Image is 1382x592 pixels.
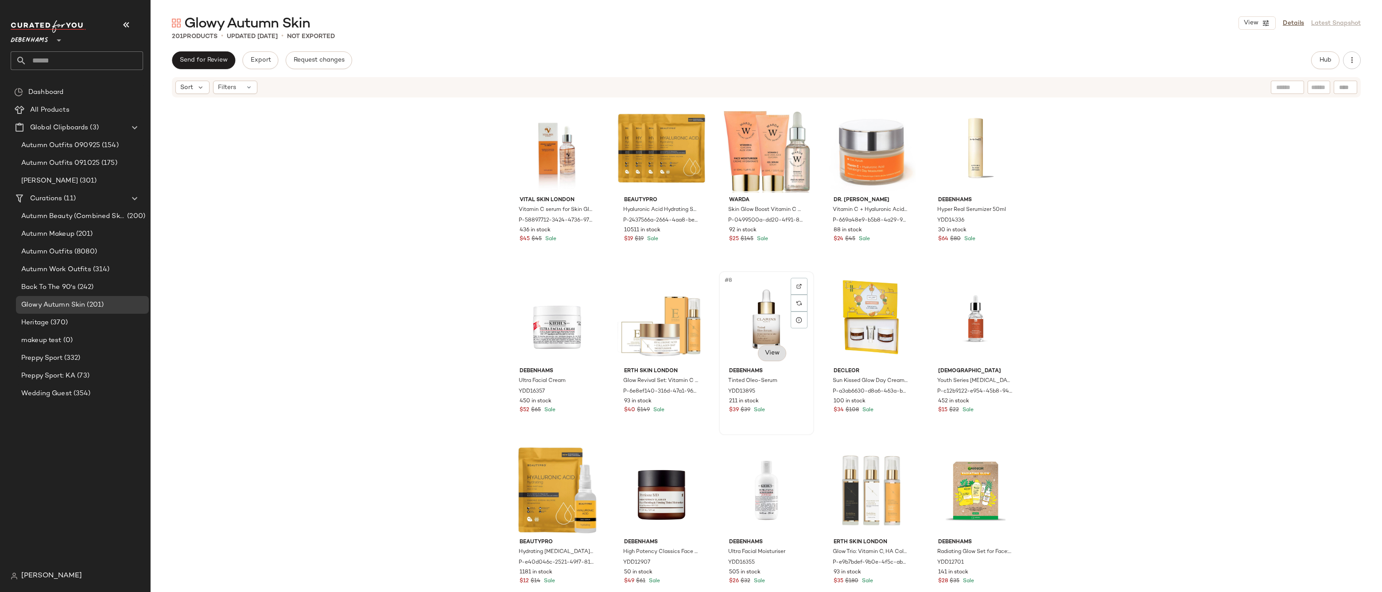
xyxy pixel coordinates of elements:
span: 450 in stock [520,397,551,405]
span: Sale [752,578,765,584]
span: $49 [624,577,634,585]
span: 93 in stock [834,569,861,576]
span: $35 [834,577,843,585]
span: 10511 in stock [624,226,660,234]
span: $19 [635,235,644,243]
span: Debenhams [11,30,48,46]
span: $19 [624,235,633,243]
span: Glow Trio: Vitamin C, HA Collagen & 24K Gold Serums [833,548,908,556]
img: m637665740325_clear_xl [827,103,916,193]
span: $26 [729,577,739,585]
span: P-2437566a-2664-4aa8-be92-e1ca0fb62742 [623,217,698,225]
img: ydd16357_multi_xl [512,274,602,364]
p: Not Exported [287,32,335,41]
span: 505 in stock [729,569,761,576]
span: Autumn Outfits 091025 [21,158,100,168]
span: View [1243,19,1258,27]
span: P-58897712-3424-4736-973c-50f0e17dea93 [519,217,594,225]
span: Sale [961,578,974,584]
span: dr. [PERSON_NAME] [834,196,908,204]
span: (314) [91,265,110,275]
span: P-a3ab6630-d8a6-463a-bcad-a20fdb9ae8d2 [833,388,908,396]
span: Autumn Makeup [21,229,74,239]
span: YDD16355 [728,559,755,567]
span: $45 [845,235,855,243]
span: Sale [542,578,555,584]
span: Glowy Autumn Skin [184,15,310,33]
span: (242) [76,282,93,292]
span: (332) [62,353,81,363]
img: svg%3e [14,88,23,97]
span: P-e40d046c-2521-49f7-814f-85aba4bfb202 [519,559,594,567]
span: 88 in stock [834,226,862,234]
span: Sale [860,578,873,584]
span: (354) [72,389,91,399]
span: BEAUTYPRO [520,538,594,546]
img: svg%3e [796,300,802,306]
span: (370) [49,318,68,328]
span: 211 in stock [729,397,759,405]
span: Curations [30,194,62,204]
img: m5060601930880_bright%20yellow_xl [617,103,706,193]
span: $65 [531,406,541,414]
span: Debenhams [520,367,594,375]
span: $22 [949,406,959,414]
span: Radiating Glow Set for Face: Enjoy the Brightening Power of Vitamin C [937,548,1012,556]
span: Global Clipboards [30,123,88,133]
span: Sale [861,407,873,413]
span: 93 in stock [624,397,652,405]
span: YDD14336 [937,217,964,225]
span: YDD12701 [937,559,964,567]
span: 1181 in stock [520,569,552,576]
span: P-0499500a-dd20-4f91-8d33-ade76f49aa76 [728,217,803,225]
span: $12 [520,577,529,585]
button: View [1238,16,1276,30]
span: Ultra Facial Moisturiser [728,548,785,556]
span: Debenhams [938,196,1013,204]
span: WARDA [729,196,804,204]
span: Filters [218,83,236,92]
img: m5060881926009_white_xl [931,274,1020,364]
span: Debenhams [624,538,699,546]
span: (8080) [73,247,97,257]
span: Glowy Autumn Skin [21,300,85,310]
span: P-e9b7bdef-9b0e-4f5c-ab4a-528c22789182 [833,559,908,567]
span: Preppy Sport: KA [21,371,75,381]
span: $39 [741,406,750,414]
span: $35 [950,577,959,585]
span: #8 [724,276,734,285]
span: $32 [741,577,750,585]
img: cfy_white_logo.C9jOOHJF.svg [11,20,86,33]
span: $80 [950,235,961,243]
span: Preppy Sport [21,353,62,363]
span: P-c12b9122-e954-45b8-949d-81e34d99af31 [937,388,1012,396]
span: All Products [30,105,70,115]
span: Back To The 90's [21,282,76,292]
span: Sun Kissed Glow Day Cream 50ml Antidote Concentrate 10ml,ScrubMask 50ml [833,377,908,385]
span: (154) [100,140,119,151]
span: $34 [834,406,844,414]
span: High Potency Classics Face Finishing & Firming Tinted Moisturizer Broad Spectrum SPF 30 [623,548,698,556]
span: Dashboard [28,87,63,97]
span: Vitamin C + Hyaluronic Acid Hydra bright Anti-Aging Day Moisturizer 50ml [833,206,908,214]
span: Sale [752,407,765,413]
img: ydd16355_multi_xl [722,445,811,535]
span: Erth Skin London [624,367,699,375]
span: $45 [532,235,542,243]
img: ydd12701_multi_xl [931,445,1020,535]
span: Sale [543,407,555,413]
span: Debenhams [729,367,804,375]
span: P-669a48e9-b5b8-4a29-9d9a-e03a6fa72b2b [833,217,908,225]
span: Vital Skin London [520,196,594,204]
span: Sale [857,236,870,242]
span: Vitamin C serum for Skin Glow 30ml with licorice root extract [519,206,594,214]
span: $52 [520,406,529,414]
span: (11) [62,194,76,204]
span: (175) [100,158,117,168]
span: $40 [624,406,635,414]
span: $45 [520,235,530,243]
span: 436 in stock [520,226,551,234]
span: [PERSON_NAME] [21,176,78,186]
span: 100 in stock [834,397,866,405]
img: ydd13895_4_xl [722,274,811,364]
